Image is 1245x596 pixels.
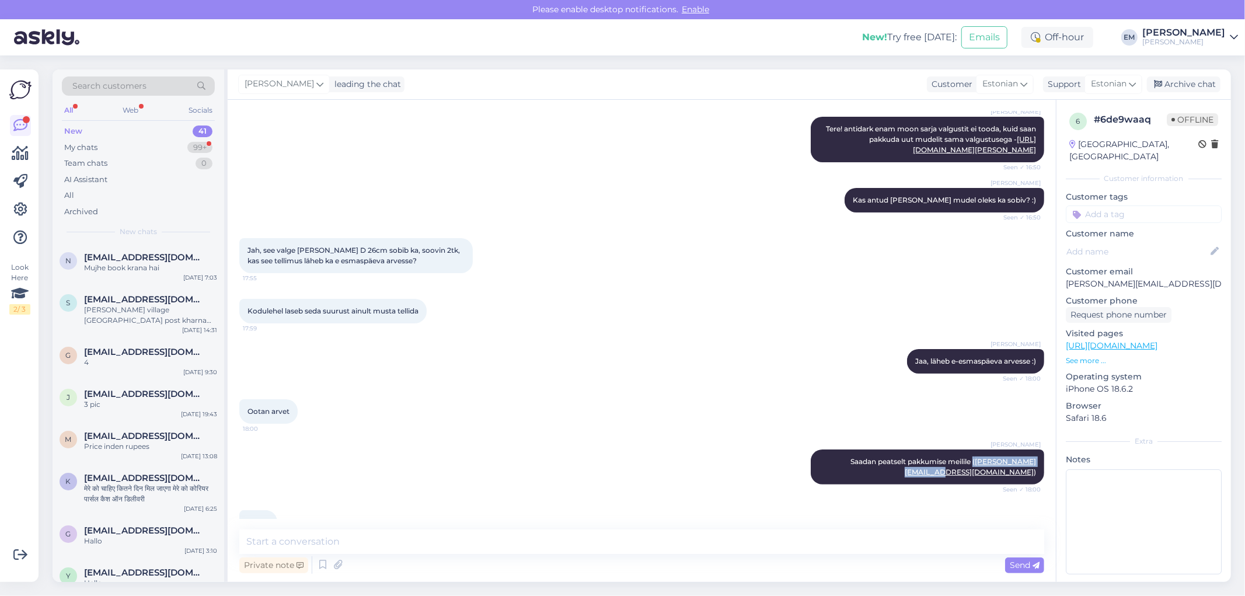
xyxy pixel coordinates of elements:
[1167,113,1218,126] span: Offline
[1066,412,1222,424] p: Safari 18.6
[66,529,71,538] span: g
[961,26,1007,48] button: Emails
[84,473,205,483] span: kingstarbigboobs@gmail.com
[826,124,1038,154] span: Tere! antidark enam moon sarja valgustit ei tooda, kuid saan pakkuda uut mudelit sama valgustusega -
[1066,173,1222,184] div: Customer information
[183,273,217,282] div: [DATE] 7:03
[84,578,217,588] div: Hello
[247,246,462,265] span: Jah, see valge [PERSON_NAME] D 26cm sobib ka, soovin 2tk, kas see tellimus läheb ka e esmaspäeva ...
[853,196,1036,204] span: Kas antud [PERSON_NAME] mudel oleks ka sobiv? :)
[84,399,217,410] div: 3 pic
[181,452,217,461] div: [DATE] 13:08
[65,435,72,444] span: m
[84,252,205,263] span: nitishgupta0426@gmail.com
[9,304,30,315] div: 2 / 3
[247,407,290,416] span: Ootan arvet
[862,30,957,44] div: Try free [DATE]:
[181,410,217,419] div: [DATE] 19:43
[1066,205,1222,223] input: Add a tag
[84,525,205,536] span: gurjarvishnu26382@gmail.com
[182,326,217,334] div: [DATE] 14:31
[1066,371,1222,383] p: Operating system
[243,274,287,283] span: 17:55
[84,347,205,357] span: gopalbharwadmer@gmil.com
[862,32,887,43] b: New!
[84,305,217,326] div: [PERSON_NAME] village [GEOGRAPHIC_DATA] post kharna thana chandan distick banka me rahte hai
[982,78,1018,90] span: Estonian
[9,262,30,315] div: Look Here
[243,424,287,433] span: 18:00
[1043,78,1081,90] div: Support
[997,213,1041,222] span: Seen ✓ 16:50
[1066,400,1222,412] p: Browser
[991,340,1041,348] span: [PERSON_NAME]
[64,142,97,154] div: My chats
[1066,436,1222,447] div: Extra
[67,298,71,307] span: s
[997,163,1041,172] span: Seen ✓ 16:50
[991,179,1041,187] span: [PERSON_NAME]
[1142,28,1225,37] div: [PERSON_NAME]
[1066,245,1208,258] input: Add name
[84,536,217,546] div: Hallo
[64,206,98,218] div: Archived
[1066,191,1222,203] p: Customer tags
[1066,295,1222,307] p: Customer phone
[66,571,71,580] span: y
[84,357,217,368] div: 4
[66,351,71,360] span: g
[1069,138,1198,163] div: [GEOGRAPHIC_DATA], [GEOGRAPHIC_DATA]
[243,324,287,333] span: 17:59
[247,518,267,527] span: Sobib
[84,567,205,578] span: yadavs13615@gmail.com
[1147,76,1220,92] div: Archive chat
[1021,27,1093,48] div: Off-hour
[678,4,713,15] span: Enable
[183,368,217,377] div: [DATE] 9:30
[193,126,212,137] div: 41
[84,431,205,441] span: mvajir09@gmail.com
[915,357,1036,365] span: Jaa, läheb e-esmaspäeva arvesse :)
[997,485,1041,494] span: Seen ✓ 18:00
[120,226,157,237] span: New chats
[245,78,314,90] span: [PERSON_NAME]
[64,158,107,169] div: Team chats
[196,158,212,169] div: 0
[121,103,141,118] div: Web
[64,174,107,186] div: AI Assistant
[1066,340,1157,351] a: [URL][DOMAIN_NAME]
[1076,117,1080,126] span: 6
[850,457,1036,476] span: Saadan peatselt pakkumise meilile ( )
[1066,278,1222,290] p: [PERSON_NAME][EMAIL_ADDRESS][DOMAIN_NAME]
[239,557,308,573] div: Private note
[84,389,205,399] span: jaiswalbabua96@gmail.com
[64,126,82,137] div: New
[991,440,1041,449] span: [PERSON_NAME]
[927,78,972,90] div: Customer
[187,142,212,154] div: 99+
[72,80,147,92] span: Search customers
[1010,560,1040,570] span: Send
[1066,383,1222,395] p: iPhone OS 18.6.2
[184,546,217,555] div: [DATE] 3:10
[184,504,217,513] div: [DATE] 6:25
[1066,355,1222,366] p: See more ...
[1066,228,1222,240] p: Customer name
[65,256,71,265] span: n
[1066,307,1171,323] div: Request phone number
[186,103,215,118] div: Socials
[997,374,1041,383] span: Seen ✓ 18:00
[84,441,217,452] div: Price inden rupees
[991,107,1041,116] span: [PERSON_NAME]
[1142,28,1238,47] a: [PERSON_NAME][PERSON_NAME]
[1091,78,1127,90] span: Estonian
[1066,266,1222,278] p: Customer email
[1066,327,1222,340] p: Visited pages
[1121,29,1138,46] div: EM
[330,78,401,90] div: leading the chat
[66,477,71,486] span: k
[247,306,419,315] span: Kodulehel laseb seda suurust ainult musta tellida
[67,393,70,402] span: j
[1142,37,1225,47] div: [PERSON_NAME]
[84,483,217,504] div: मेरे को चाहिए कितने दिन मिल जाएगा मेरे को कोरियर पार्सल कैश ऑन डिलीवरी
